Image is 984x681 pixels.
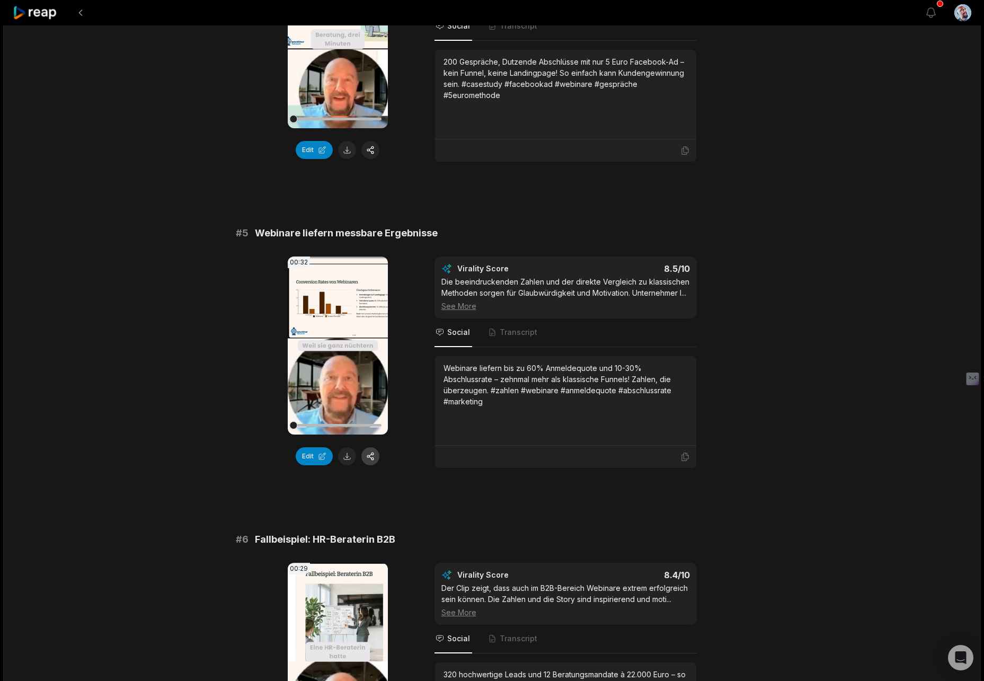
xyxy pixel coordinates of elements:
div: 8.4 /10 [576,570,690,580]
span: # 5 [236,226,249,241]
div: Virality Score [457,263,571,274]
span: Social [447,633,470,644]
nav: Tabs [435,319,697,347]
div: Webinare liefern bis zu 60% Anmeldequote und 10-30% Abschlussrate – zehnmal mehr als klassische F... [444,362,688,407]
span: Social [447,21,470,31]
div: Die beeindruckenden Zahlen und der direkte Vergleich zu klassischen Methoden sorgen für Glaubwürd... [441,276,690,312]
nav: Tabs [435,625,697,653]
div: 200 Gespräche, Dutzende Abschlüsse mit nur 5 Euro Facebook-Ad – kein Funnel, keine Landingpage! S... [444,56,688,101]
div: Virality Score [457,570,571,580]
span: Transcript [500,21,537,31]
span: Fallbeispiel: HR-Beraterin B2B [255,532,395,547]
span: # 6 [236,532,249,547]
span: Webinare liefern messbare Ergebnisse [255,226,438,241]
span: Transcript [500,327,537,338]
button: Edit [296,447,333,465]
div: See More [441,607,690,618]
span: Social [447,327,470,338]
span: Transcript [500,633,537,644]
div: Open Intercom Messenger [948,645,973,670]
div: Der Clip zeigt, dass auch im B2B-Bereich Webinare extrem erfolgreich sein können. Die Zahlen und ... [441,582,690,618]
nav: Tabs [435,12,697,41]
video: Your browser does not support mp4 format. [288,257,388,435]
div: See More [441,300,690,312]
button: Edit [296,141,333,159]
div: 8.5 /10 [576,263,690,274]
